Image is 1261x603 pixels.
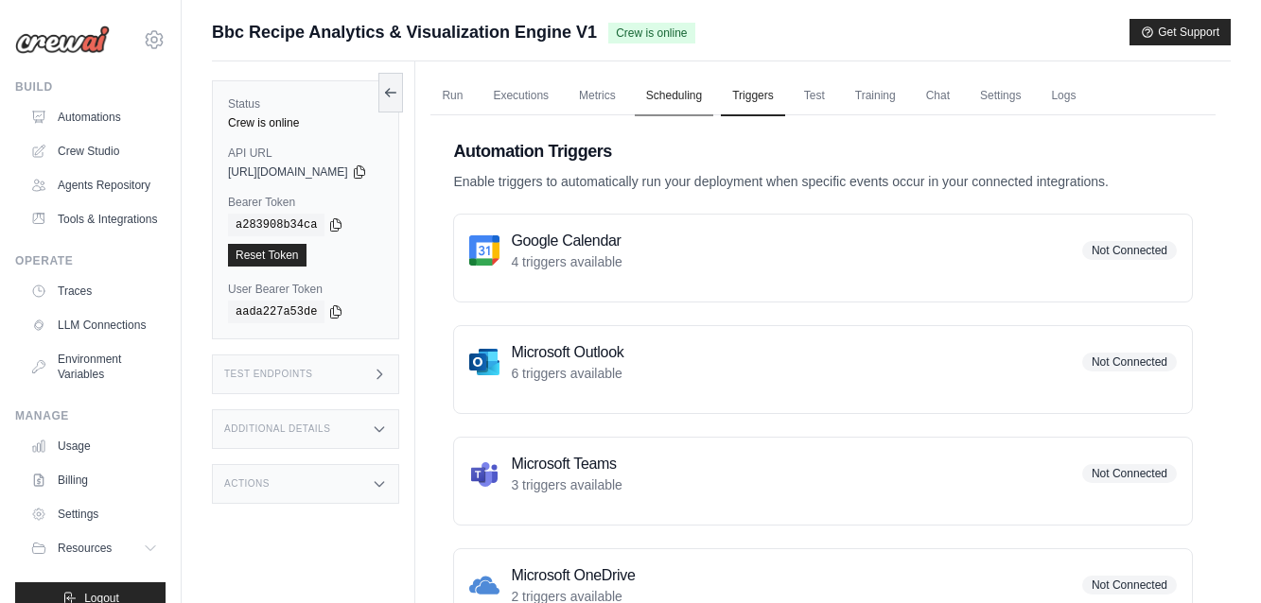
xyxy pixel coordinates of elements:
[23,170,166,200] a: Agents Repository
[568,77,627,116] a: Metrics
[228,164,348,180] span: [URL][DOMAIN_NAME]
[721,77,785,116] a: Triggers
[23,465,166,495] a: Billing
[1166,512,1261,603] iframe: Chat Widget
[511,364,623,383] p: 6 triggers available
[212,19,597,45] span: Bbc Recipe Analytics & Visualization Engine V1
[1082,576,1177,594] span: Not Connected
[1040,77,1087,116] a: Logs
[224,369,313,380] h3: Test Endpoints
[15,253,166,268] div: Operate
[228,214,324,236] code: a283908b34ca
[1082,464,1177,483] span: Not Connected
[1082,241,1177,260] span: Not Connected
[511,252,622,271] p: 4 triggers available
[23,344,166,389] a: Environment Variables
[511,341,623,364] h3: Microsoft Outlook
[469,458,499,489] img: Microsoft Teams
[1082,353,1177,371] span: Not Connected
[23,204,166,234] a: Tools & Integrations
[15,79,166,95] div: Build
[844,77,907,116] a: Training
[511,564,635,587] h3: Microsoft OneDrive
[511,230,622,252] h3: Google Calendar
[228,146,383,161] label: API URL
[228,244,306,267] a: Reset Token
[511,475,622,494] p: 3 triggers available
[224,423,330,435] h3: Additional Details
[608,23,694,43] span: Crew is online
[469,235,499,266] img: Google Calendar
[23,310,166,340] a: LLM Connections
[469,347,499,377] img: Microsoft Outlook
[453,138,1193,164] h2: Automation Triggers
[15,408,166,423] div: Manage
[511,453,622,475] h3: Microsoft Teams
[228,195,383,210] label: Bearer Token
[23,431,166,461] a: Usage
[228,301,324,323] code: aada227a53de
[58,541,112,556] span: Resources
[635,77,713,116] a: Scheduling
[430,77,474,116] a: Run
[793,77,836,116] a: Test
[482,77,560,116] a: Executions
[15,26,110,54] img: Logo
[224,478,270,490] h3: Actions
[228,96,383,112] label: Status
[23,136,166,166] a: Crew Studio
[23,276,166,306] a: Traces
[469,570,499,600] img: Microsoft OneDrive
[453,172,1193,191] p: Enable triggers to automatically run your deployment when specific events occur in your connected...
[23,102,166,132] a: Automations
[228,115,383,130] div: Crew is online
[23,499,166,529] a: Settings
[23,533,166,563] button: Resources
[228,282,383,297] label: User Bearer Token
[969,77,1032,116] a: Settings
[1130,19,1231,45] button: Get Support
[915,77,961,116] a: Chat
